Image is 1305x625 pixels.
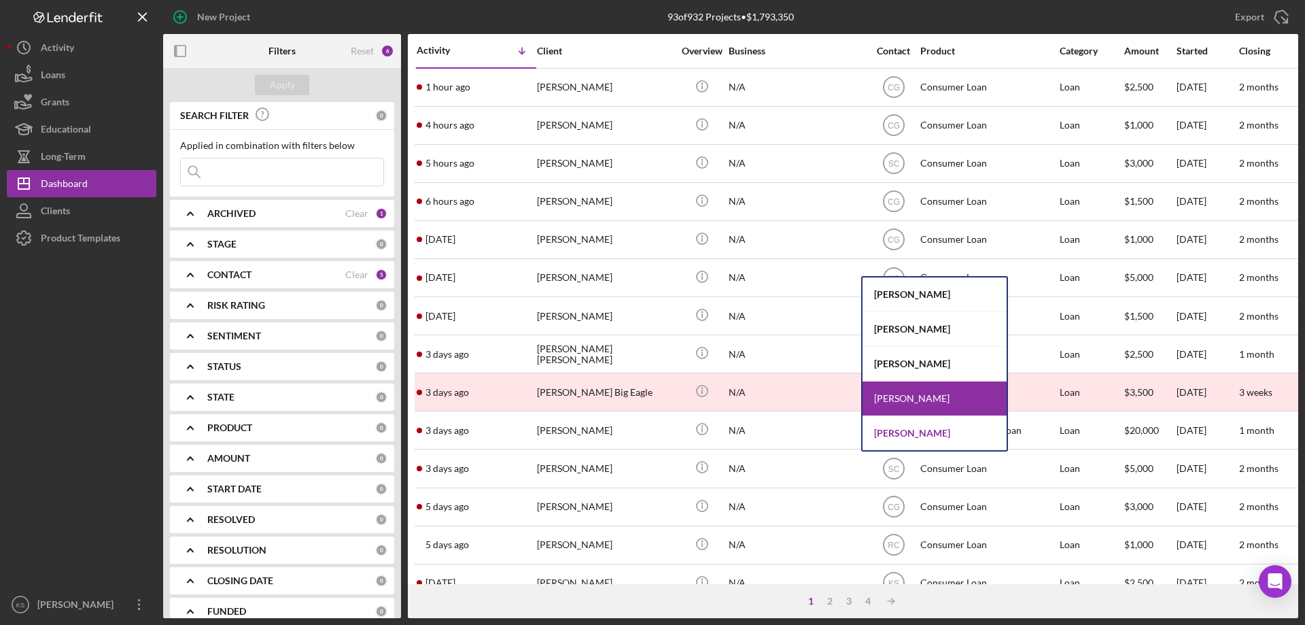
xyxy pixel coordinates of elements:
div: Loan [1060,565,1123,601]
time: 2025-08-22 15:47 [425,463,469,474]
time: 2 months [1239,233,1278,245]
div: [PERSON_NAME] [537,489,673,525]
div: Educational [41,116,91,146]
a: Long-Term [7,143,156,170]
div: Category [1060,46,1123,56]
div: [PERSON_NAME] [34,591,122,622]
div: [DATE] [1177,412,1238,448]
div: 0 [375,299,387,311]
div: $20,000 [1124,412,1175,448]
div: Loan [1060,412,1123,448]
div: 0 [375,575,387,587]
time: 2025-08-25 12:36 [425,158,474,169]
a: Dashboard [7,170,156,197]
div: Overview [676,46,727,56]
div: Consumer Loan [920,450,1056,486]
button: Loans [7,61,156,88]
div: 2 [820,596,839,607]
div: Consumer Loan [920,222,1056,258]
div: 0 [375,605,387,618]
div: Business [729,46,865,56]
time: 2025-08-20 16:48 [425,501,469,512]
div: N/A [729,107,865,143]
b: FUNDED [207,606,246,617]
div: 0 [375,452,387,464]
text: CG [888,197,900,207]
div: [DATE] [1177,450,1238,486]
div: [DATE] [1177,260,1238,296]
div: [DATE] [1177,107,1238,143]
b: ARCHIVED [207,208,256,219]
div: 0 [375,109,387,122]
div: [DATE] [1177,69,1238,105]
text: SC [888,159,899,169]
div: 0 [375,238,387,250]
button: Product Templates [7,224,156,252]
div: 0 [375,422,387,434]
time: 2 months [1239,271,1278,283]
div: N/A [729,260,865,296]
b: AMOUNT [207,453,250,464]
time: 2025-08-25 13:17 [425,120,474,131]
b: Filters [268,46,296,56]
div: [DATE] [1177,565,1238,601]
div: $2,500 [1124,69,1175,105]
div: $3,500 [1124,374,1175,410]
div: New Project [197,3,250,31]
div: Started [1177,46,1238,56]
time: 2 months [1239,462,1278,474]
div: 4 [858,596,877,607]
div: [PERSON_NAME] [537,565,673,601]
div: N/A [729,374,865,410]
text: CG [888,503,900,512]
div: $3,000 [1124,489,1175,525]
time: 2025-08-22 20:33 [425,349,469,360]
div: Activity [41,34,74,65]
div: [PERSON_NAME] [537,107,673,143]
div: Open Intercom Messenger [1259,565,1291,598]
div: [PERSON_NAME] [537,222,673,258]
div: Clear [345,269,368,280]
time: 3 weeks [1239,386,1272,398]
div: [DATE] [1177,146,1238,182]
div: N/A [729,184,865,220]
div: [PERSON_NAME] [537,412,673,448]
time: 2 months [1239,119,1278,131]
div: $1,000 [1124,527,1175,563]
div: Loan [1060,260,1123,296]
time: 2025-08-22 17:12 [425,425,469,436]
b: RESOLUTION [207,545,266,556]
time: 2 months [1239,81,1278,92]
div: 0 [375,360,387,373]
div: Amount [1124,46,1175,56]
button: Educational [7,116,156,143]
div: [PERSON_NAME] [537,146,673,182]
div: Apply [270,75,295,95]
div: $1,500 [1124,184,1175,220]
div: [PERSON_NAME] [863,382,1007,416]
div: $1,000 [1124,107,1175,143]
div: 6 [381,44,394,58]
div: Loan [1060,69,1123,105]
div: Loan [1060,107,1123,143]
time: 2025-08-22 17:55 [425,387,469,398]
b: STAGE [207,239,237,250]
text: SC [888,464,899,474]
div: 0 [375,391,387,403]
div: [PERSON_NAME] [537,450,673,486]
div: Consumer Loan [920,107,1056,143]
div: [PERSON_NAME] [863,312,1007,347]
b: CONTACT [207,269,251,280]
div: 0 [375,483,387,495]
div: [PERSON_NAME] [537,69,673,105]
div: N/A [729,222,865,258]
div: Grants [41,88,69,119]
div: N/A [729,565,865,601]
button: Clients [7,197,156,224]
div: 1 [375,207,387,220]
div: $3,000 [1124,146,1175,182]
div: $5,000 [1124,450,1175,486]
button: Export [1221,3,1298,31]
button: Apply [255,75,309,95]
